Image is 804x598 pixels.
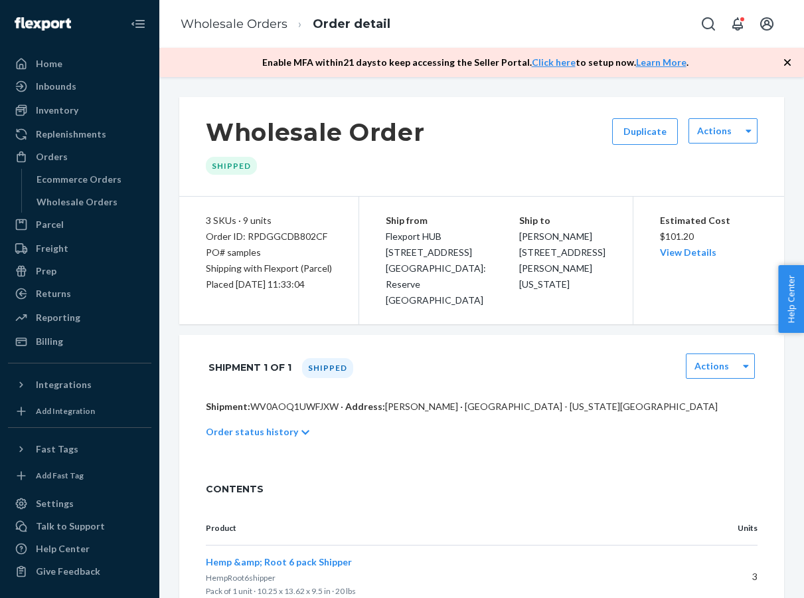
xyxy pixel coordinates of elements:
[8,260,151,282] a: Prep
[694,359,729,373] label: Actions
[695,11,722,37] button: Open Search Box
[8,538,151,559] a: Help Center
[8,331,151,352] a: Billing
[386,213,519,229] p: Ship from
[206,260,332,276] p: Shipping with Flexport (Parcel)
[36,80,76,93] div: Inbounds
[8,100,151,121] a: Inventory
[8,124,151,145] a: Replenishments
[36,264,56,278] div: Prep
[206,401,250,412] span: Shipment:
[37,173,121,186] div: Ecommerce Orders
[718,558,791,591] iframe: Opens a widget where you can chat to one of our agents
[8,493,151,514] a: Settings
[302,358,353,378] div: Shipped
[660,247,716,258] a: View Details
[36,57,62,70] div: Home
[8,307,151,328] a: Reporting
[8,214,151,235] a: Parcel
[724,11,751,37] button: Open notifications
[612,118,678,145] button: Duplicate
[532,56,576,68] a: Click here
[778,265,804,333] button: Help Center
[8,374,151,395] button: Integrations
[36,565,100,578] div: Give Feedback
[206,229,332,245] div: Order ID: RPDGGCDB802CF
[702,570,758,583] p: 3
[660,213,758,260] div: $101.20
[206,556,352,567] span: Hemp &amp; Root 6 pack Shipper
[36,128,106,141] div: Replenishments
[36,311,80,324] div: Reporting
[206,555,352,569] button: Hemp &amp; Root 6 pack Shipper
[15,17,71,31] img: Flexport logo
[170,5,401,44] ol: breadcrumbs
[702,522,758,534] p: Units
[36,520,105,533] div: Talk to Support
[208,353,291,381] h1: Shipment 1 of 1
[8,401,151,422] a: Add Integration
[36,104,78,117] div: Inventory
[8,465,151,486] a: Add Fast Tag
[636,56,686,68] a: Learn More
[206,118,425,146] h1: Wholesale Order
[262,56,688,69] p: Enable MFA within 21 days to keep accessing the Seller Portal. to setup now. .
[36,287,71,300] div: Returns
[36,405,95,417] div: Add Integration
[206,482,758,496] span: CONTENTS
[206,245,332,260] div: PO# samples
[8,76,151,97] a: Inbounds
[206,573,276,583] span: HempRoot6shipper
[519,213,606,229] p: Ship to
[181,17,287,31] a: Wholesale Orders
[206,157,257,175] div: Shipped
[8,516,151,537] button: Talk to Support
[8,53,151,74] a: Home
[36,542,90,555] div: Help Center
[660,213,758,229] p: Estimated Cost
[519,231,605,290] span: [PERSON_NAME] [STREET_ADDRESS][PERSON_NAME][US_STATE]
[8,561,151,582] button: Give Feedback
[206,400,758,413] p: WV0AOQ1UWFJXW · [PERSON_NAME] · [GEOGRAPHIC_DATA] - [US_STATE][GEOGRAPHIC_DATA]
[8,238,151,259] a: Freight
[36,150,68,163] div: Orders
[36,335,63,348] div: Billing
[206,276,332,292] div: Placed [DATE] 11:33:04
[8,146,151,167] a: Orders
[36,443,78,456] div: Fast Tags
[206,425,298,439] p: Order status history
[754,11,780,37] button: Open account menu
[36,470,84,481] div: Add Fast Tag
[206,213,332,229] div: 3 SKUs · 9 units
[37,195,118,209] div: Wholesale Orders
[8,283,151,304] a: Returns
[30,169,152,190] a: Ecommerce Orders
[697,124,732,138] label: Actions
[206,585,681,598] p: Pack of 1 unit · 10.25 x 13.62 x 9.5 in · 20 lbs
[345,401,385,412] span: Address:
[313,17,390,31] a: Order detail
[30,191,152,213] a: Wholesale Orders
[36,378,92,391] div: Integrations
[8,439,151,460] button: Fast Tags
[36,242,68,255] div: Freight
[36,497,74,510] div: Settings
[206,522,681,534] p: Product
[386,231,486,306] span: Flexport HUB [STREET_ADDRESS][GEOGRAPHIC_DATA]: Reserve [GEOGRAPHIC_DATA]
[125,11,151,37] button: Close Navigation
[36,218,64,231] div: Parcel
